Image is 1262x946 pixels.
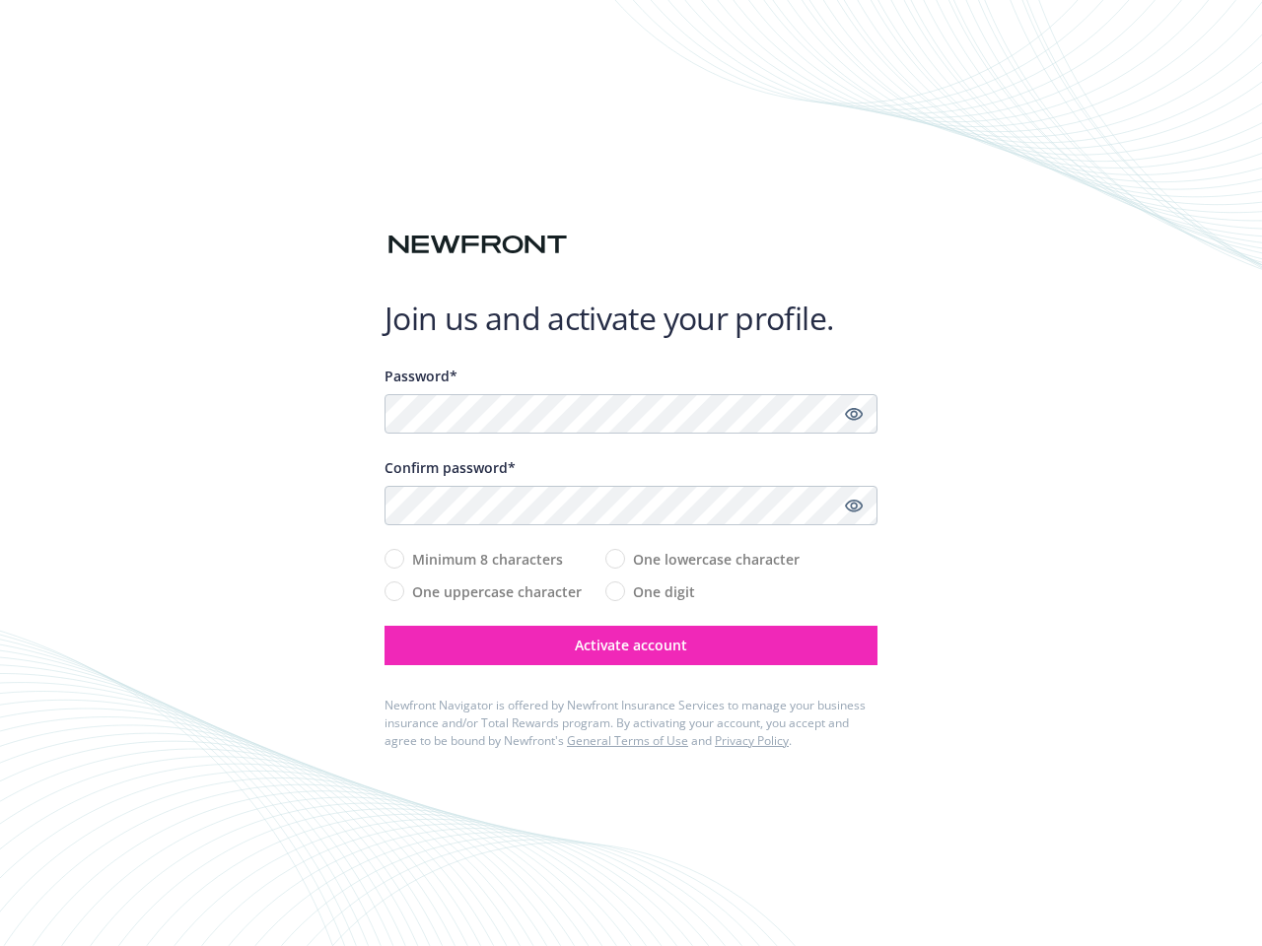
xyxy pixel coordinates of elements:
span: Password* [385,367,457,385]
a: Privacy Policy [715,732,789,749]
a: Show password [842,402,866,426]
div: Newfront Navigator is offered by Newfront Insurance Services to manage your business insurance an... [385,697,877,750]
button: Activate account [385,626,877,665]
span: Activate account [575,636,687,654]
span: One uppercase character [412,581,582,602]
span: Confirm password* [385,458,516,477]
h1: Join us and activate your profile. [385,299,877,338]
span: One lowercase character [633,549,800,570]
span: Minimum 8 characters [412,549,563,570]
a: Show password [842,494,866,517]
a: General Terms of Use [567,732,688,749]
input: Confirm your unique password... [385,486,877,525]
input: Enter a unique password... [385,394,877,434]
img: Newfront logo [385,228,571,262]
span: One digit [633,581,695,602]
